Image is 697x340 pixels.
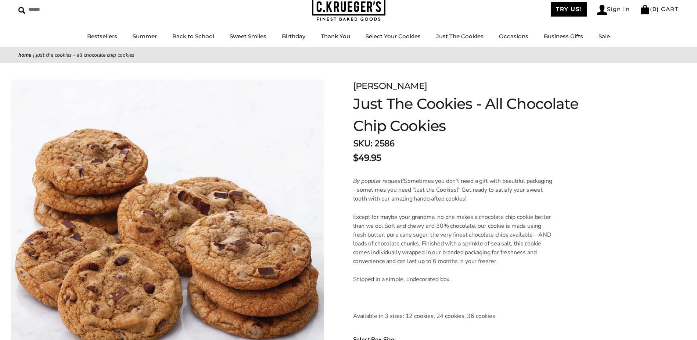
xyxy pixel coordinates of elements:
[321,33,350,40] a: Thank You
[36,52,134,59] span: Just The Cookies - All Chocolate Chip Cookies
[640,6,679,13] a: (0) CART
[230,33,266,40] a: Sweet Smiles
[18,7,25,14] img: Search
[353,93,588,137] h1: Just The Cookies - All Chocolate Chip Cookies
[133,33,157,40] a: Summer
[353,151,381,164] span: $49.95
[172,33,214,40] a: Back to School
[353,138,373,149] strong: SKU:
[353,213,554,266] p: Except for maybe your grandma, no one makes a chocolate chip cookie better than we do. Soft and c...
[544,33,583,40] a: Business Gifts
[353,177,404,185] em: By popular request!
[374,138,394,149] span: 2586
[436,33,484,40] a: Just The Cookies
[597,5,607,15] img: Account
[282,33,305,40] a: Birthday
[33,52,35,59] span: |
[597,5,630,15] a: Sign In
[353,275,554,284] p: Shipped in a simple, undecorated box.
[87,33,117,40] a: Bestsellers
[599,33,610,40] a: Sale
[551,2,587,17] a: TRY US!
[18,52,32,59] a: Home
[640,5,650,14] img: Bag
[353,79,588,93] div: [PERSON_NAME]
[18,51,679,59] nav: breadcrumbs
[353,177,554,203] p: Sometimes you don't need a gift with beautiful packaging - sometimes you need "Just the Cookies!"...
[499,33,528,40] a: Occasions
[366,33,421,40] a: Select Your Cookies
[653,6,657,13] span: 0
[18,4,106,15] input: Search
[353,312,554,320] p: Available in 3 sizes: 12 cookies, 24 cookies, 36 cookies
